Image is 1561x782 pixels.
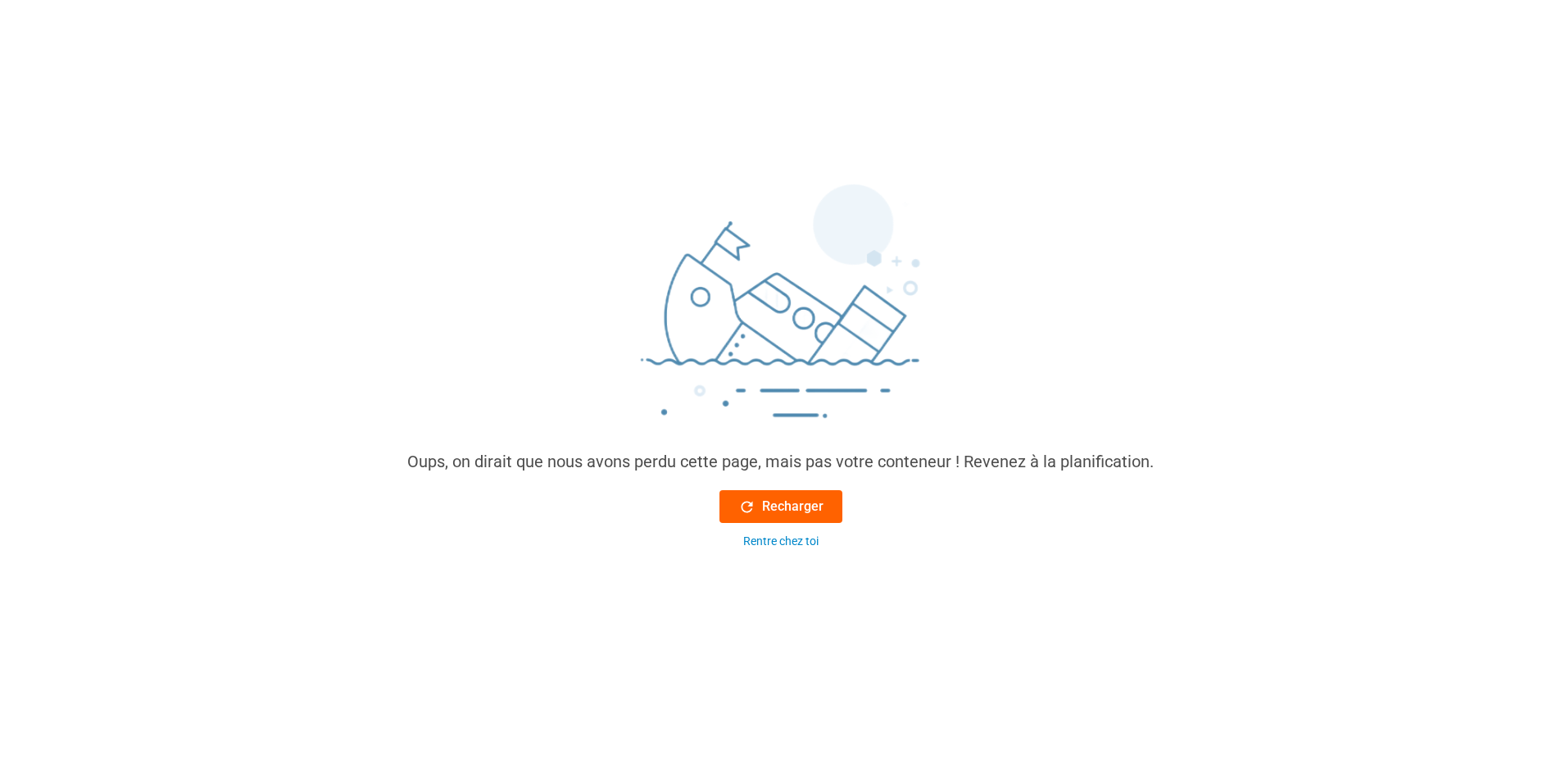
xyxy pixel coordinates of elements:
[535,177,1027,449] img: sinking_ship.png
[719,533,842,550] button: Rentre chez toi
[719,490,842,523] button: Recharger
[762,497,824,516] font: Recharger
[407,449,1154,474] div: Oups, on dirait que nous avons perdu cette page, mais pas votre conteneur ! Revenez à la planific...
[743,533,819,550] div: Rentre chez toi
